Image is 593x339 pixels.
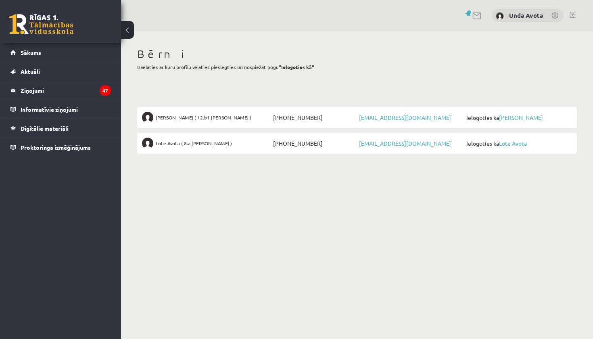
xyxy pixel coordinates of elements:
[156,138,232,149] span: Lote Avota ( 8.a [PERSON_NAME] )
[496,12,504,20] img: Unda Avota
[9,14,73,34] a: Rīgas 1. Tālmācības vidusskola
[21,125,69,132] span: Digitālie materiāli
[21,68,40,75] span: Aktuāli
[10,119,111,138] a: Digitālie materiāli
[499,114,543,121] a: [PERSON_NAME]
[137,47,577,61] h1: Bērni
[142,138,153,149] img: Lote Avota
[10,138,111,157] a: Proktoringa izmēģinājums
[359,114,451,121] a: [EMAIL_ADDRESS][DOMAIN_NAME]
[10,62,111,81] a: Aktuāli
[359,140,451,147] a: [EMAIL_ADDRESS][DOMAIN_NAME]
[156,112,251,123] span: [PERSON_NAME] ( 12.b1 [PERSON_NAME] )
[21,100,111,119] legend: Informatīvie ziņojumi
[21,49,41,56] span: Sākums
[100,85,111,96] i: 47
[499,140,527,147] a: Lote Avota
[464,112,572,123] span: Ielogoties kā
[10,100,111,119] a: Informatīvie ziņojumi
[10,81,111,100] a: Ziņojumi47
[10,43,111,62] a: Sākums
[464,138,572,149] span: Ielogoties kā
[137,63,577,71] p: Izvēlaties ar kuru profilu vēlaties pieslēgties un nospiežat pogu
[21,144,91,151] span: Proktoringa izmēģinājums
[142,112,153,123] img: Anna Frolova
[271,138,357,149] span: [PHONE_NUMBER]
[21,81,111,100] legend: Ziņojumi
[509,11,543,19] a: Unda Avota
[279,64,314,70] b: "Ielogoties kā"
[271,112,357,123] span: [PHONE_NUMBER]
